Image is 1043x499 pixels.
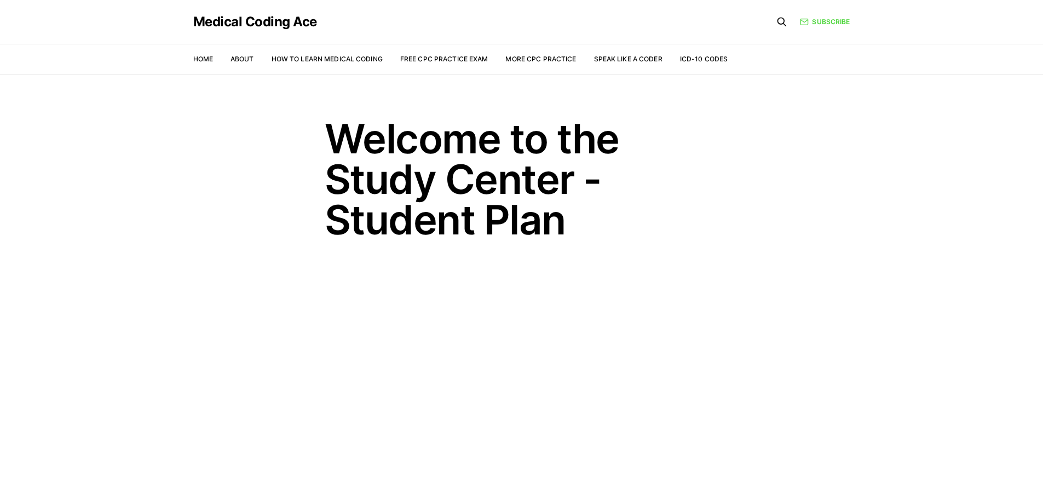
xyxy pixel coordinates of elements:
[800,17,850,27] a: Subscribe
[325,118,719,240] h1: Welcome to the Study Center - Student Plan
[193,55,213,63] a: Home
[680,55,728,63] a: ICD-10 Codes
[193,15,317,28] a: Medical Coding Ace
[272,55,383,63] a: How to Learn Medical Coding
[505,55,576,63] a: More CPC Practice
[400,55,488,63] a: Free CPC Practice Exam
[594,55,662,63] a: Speak Like a Coder
[231,55,254,63] a: About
